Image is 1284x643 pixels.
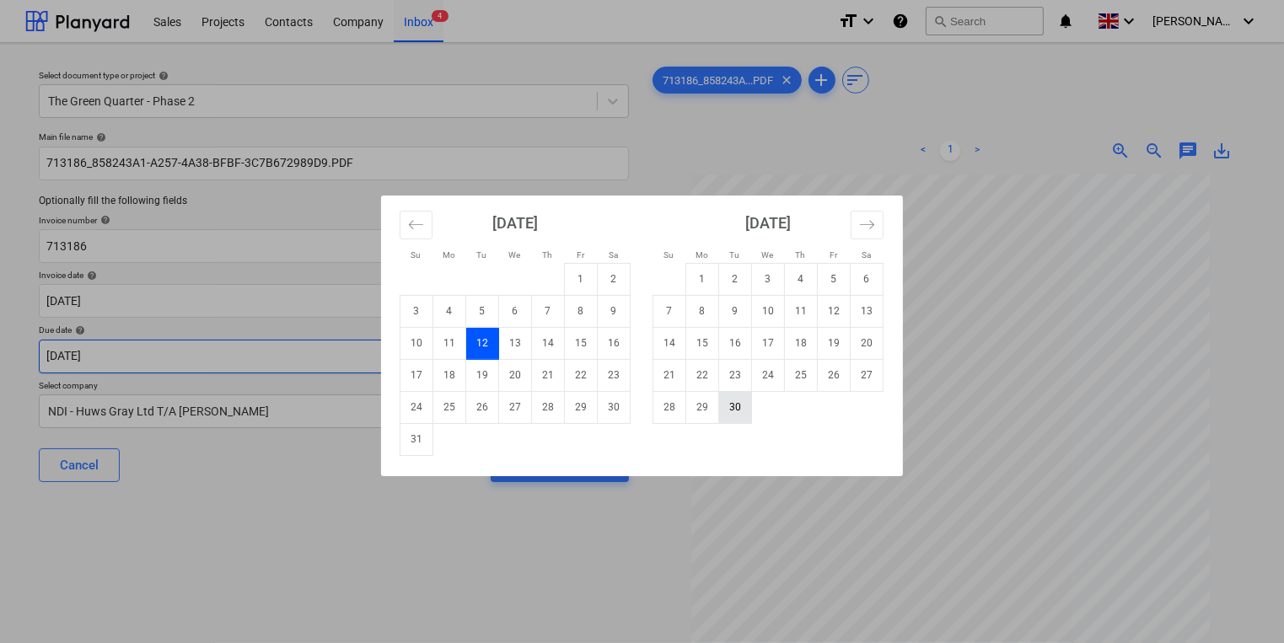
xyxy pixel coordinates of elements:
[565,327,598,359] td: Friday, August 15, 2025
[381,196,903,476] div: Calendar
[565,295,598,327] td: Friday, August 8, 2025
[851,263,884,295] td: Saturday, September 6, 2025
[433,391,466,423] td: Monday, August 25, 2025
[577,250,584,260] small: Fr
[862,250,871,260] small: Sa
[609,250,618,260] small: Sa
[598,263,631,295] td: Saturday, August 2, 2025
[466,359,499,391] td: Tuesday, August 19, 2025
[686,295,719,327] td: Monday, September 8, 2025
[1200,562,1284,643] iframe: Chat Widget
[752,263,785,295] td: Wednesday, September 3, 2025
[499,295,532,327] td: Wednesday, August 6, 2025
[411,250,422,260] small: Su
[653,359,686,391] td: Sunday, September 21, 2025
[719,391,752,423] td: Tuesday, September 30, 2025
[543,250,553,260] small: Th
[818,295,851,327] td: Friday, September 12, 2025
[818,359,851,391] td: Friday, September 26, 2025
[400,391,433,423] td: Sunday, August 24, 2025
[466,327,499,359] td: Selected. Tuesday, August 12, 2025
[785,327,818,359] td: Thursday, September 18, 2025
[400,359,433,391] td: Sunday, August 17, 2025
[477,250,487,260] small: Tu
[532,327,565,359] td: Thursday, August 14, 2025
[830,250,837,260] small: Fr
[466,391,499,423] td: Tuesday, August 26, 2025
[400,423,433,455] td: Sunday, August 31, 2025
[433,327,466,359] td: Monday, August 11, 2025
[851,359,884,391] td: Saturday, September 27, 2025
[818,327,851,359] td: Friday, September 19, 2025
[664,250,674,260] small: Su
[532,359,565,391] td: Thursday, August 21, 2025
[565,359,598,391] td: Friday, August 22, 2025
[818,263,851,295] td: Friday, September 5, 2025
[785,263,818,295] td: Thursday, September 4, 2025
[745,214,791,232] strong: [DATE]
[785,359,818,391] td: Thursday, September 25, 2025
[719,263,752,295] td: Tuesday, September 2, 2025
[565,263,598,295] td: Friday, August 1, 2025
[752,295,785,327] td: Wednesday, September 10, 2025
[785,295,818,327] td: Thursday, September 11, 2025
[851,211,884,239] button: Move forward to switch to the next month.
[719,327,752,359] td: Tuesday, September 16, 2025
[752,327,785,359] td: Wednesday, September 17, 2025
[686,263,719,295] td: Monday, September 1, 2025
[719,359,752,391] td: Tuesday, September 23, 2025
[509,250,521,260] small: We
[532,391,565,423] td: Thursday, August 28, 2025
[466,295,499,327] td: Tuesday, August 5, 2025
[686,359,719,391] td: Monday, September 22, 2025
[499,327,532,359] td: Wednesday, August 13, 2025
[719,295,752,327] td: Tuesday, September 9, 2025
[499,359,532,391] td: Wednesday, August 20, 2025
[851,295,884,327] td: Saturday, September 13, 2025
[598,359,631,391] td: Saturday, August 23, 2025
[400,211,432,239] button: Move backward to switch to the previous month.
[598,327,631,359] td: Saturday, August 16, 2025
[730,250,740,260] small: Tu
[653,295,686,327] td: Sunday, September 7, 2025
[686,391,719,423] td: Monday, September 29, 2025
[851,327,884,359] td: Saturday, September 20, 2025
[653,327,686,359] td: Sunday, September 14, 2025
[565,391,598,423] td: Friday, August 29, 2025
[433,295,466,327] td: Monday, August 4, 2025
[752,359,785,391] td: Wednesday, September 24, 2025
[532,295,565,327] td: Thursday, August 7, 2025
[443,250,455,260] small: Mo
[762,250,774,260] small: We
[499,391,532,423] td: Wednesday, August 27, 2025
[686,327,719,359] td: Monday, September 15, 2025
[796,250,806,260] small: Th
[598,391,631,423] td: Saturday, August 30, 2025
[653,391,686,423] td: Sunday, September 28, 2025
[492,214,538,232] strong: [DATE]
[400,327,433,359] td: Sunday, August 10, 2025
[598,295,631,327] td: Saturday, August 9, 2025
[696,250,708,260] small: Mo
[400,295,433,327] td: Sunday, August 3, 2025
[433,359,466,391] td: Monday, August 18, 2025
